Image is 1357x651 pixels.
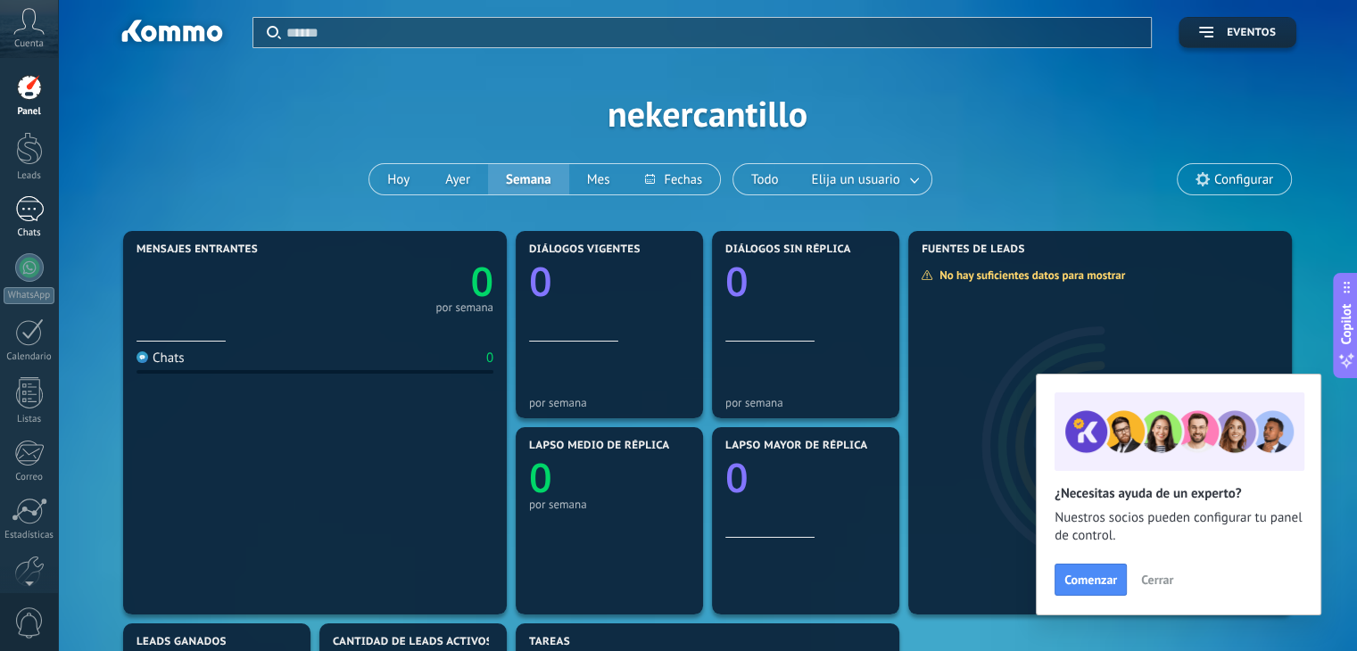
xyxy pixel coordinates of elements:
[1227,27,1276,39] span: Eventos
[137,636,227,648] span: Leads ganados
[569,164,628,194] button: Mes
[529,396,690,409] div: por semana
[4,351,55,363] div: Calendario
[1337,304,1355,345] span: Copilot
[137,350,185,367] div: Chats
[369,164,427,194] button: Hoy
[797,164,931,194] button: Elija un usuario
[1133,566,1181,593] button: Cerrar
[733,164,797,194] button: Todo
[529,440,670,452] span: Lapso medio de réplica
[725,440,867,452] span: Lapso mayor de réplica
[4,530,55,541] div: Estadísticas
[529,243,641,256] span: Diálogos vigentes
[435,303,493,312] div: por semana
[427,164,488,194] button: Ayer
[333,636,492,648] span: Cantidad de leads activos
[4,472,55,483] div: Correo
[4,170,55,182] div: Leads
[137,351,148,363] img: Chats
[922,243,1025,256] span: Fuentes de leads
[725,254,749,309] text: 0
[4,106,55,118] div: Panel
[1055,485,1303,502] h2: ¿Necesitas ayuda de un experto?
[725,450,749,505] text: 0
[1179,17,1296,48] button: Eventos
[4,414,55,425] div: Listas
[4,287,54,304] div: WhatsApp
[137,243,258,256] span: Mensajes entrantes
[529,636,570,648] span: Tareas
[529,450,552,505] text: 0
[486,350,493,367] div: 0
[470,254,493,309] text: 0
[808,168,904,192] span: Elija un usuario
[14,38,44,50] span: Cuenta
[1055,564,1127,596] button: Comenzar
[1055,509,1303,545] span: Nuestros socios pueden configurar tu panel de control.
[315,254,493,309] a: 0
[725,396,886,409] div: por semana
[1214,172,1273,187] span: Configurar
[921,268,1138,283] div: No hay suficientes datos para mostrar
[488,164,569,194] button: Semana
[1141,573,1173,586] span: Cerrar
[4,227,55,239] div: Chats
[725,243,851,256] span: Diálogos sin réplica
[529,254,552,309] text: 0
[1064,573,1117,586] span: Comenzar
[529,498,690,511] div: por semana
[627,164,719,194] button: Fechas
